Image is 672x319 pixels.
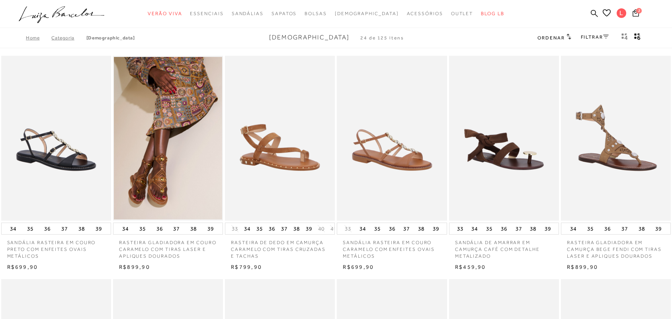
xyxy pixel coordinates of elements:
button: 36 [602,223,613,234]
button: 39 [303,223,315,234]
button: 35 [484,223,495,234]
span: Bolsas [305,11,327,16]
button: 39 [93,223,104,234]
span: Verão Viva [148,11,182,16]
a: RASTEIRA GLADIADORA EM CAMURÇA BEGE FENDI COM TIRAS LASER E APLIQUES DOURADOS RASTEIRA GLADIADORA... [562,57,670,219]
a: SANDÁLIA RASTEIRA EM COURO CARAMELO COM ENFEITES OVAIS METÁLICOS SANDÁLIA RASTEIRA EM COURO CARAM... [338,57,446,219]
button: 36 [154,223,165,234]
img: SANDÁLIA DE AMARRAR EM CAMURÇA CAFÉ COM DETALHE METALIZADO [450,57,558,219]
span: BLOG LB [481,11,504,16]
button: 34 [357,223,368,234]
a: noSubCategoriesText [190,6,223,21]
img: RASTEIRA GLADIADORA EM COURO CARAMELO COM TIRAS LASER E APLIQUES DOURADOS [114,57,222,219]
a: Home [26,35,51,41]
button: 38 [636,223,647,234]
a: [DEMOGRAPHIC_DATA] [86,35,135,41]
button: 38 [416,223,427,234]
a: BLOG LB [481,6,504,21]
button: 37 [513,223,524,234]
img: SANDÁLIA RASTEIRA EM COURO PRETO COM ENFEITES OVAIS METÁLICOS [2,57,110,219]
button: 36 [266,223,277,234]
button: 36 [498,223,510,234]
button: 34 [568,223,579,234]
span: Ordenar [537,35,565,41]
a: noSubCategoriesText [148,6,182,21]
button: L [613,8,630,20]
span: Outlet [451,11,473,16]
a: SANDÁLIA RASTEIRA EM COURO CARAMELO COM ENFEITES OVAIS METÁLICOS [337,235,447,259]
img: RASTEIRA GLADIADORA EM CAMURÇA BEGE FENDI COM TIRAS LASER E APLIQUES DOURADOS [562,57,670,219]
a: SANDÁLIA RASTEIRA EM COURO PRETO COM ENFEITES OVAIS METÁLICOS [1,235,111,259]
button: 33 [342,225,354,233]
span: R$699,90 [7,264,38,270]
button: 34 [120,223,131,234]
button: 40 [316,225,327,233]
button: 37 [401,223,412,234]
img: RASTEIRA DE DEDO EM CAMURÇA CARAMELO COM TIRAS CRUZADAS E TACHAS [226,57,334,219]
a: FILTRAR [581,34,609,40]
button: 33 [455,223,466,234]
button: 34 [242,223,253,234]
button: 38 [527,223,539,234]
span: R$459,90 [455,264,486,270]
button: 38 [76,223,87,234]
button: 38 [188,223,199,234]
a: RASTEIRA GLADIADORA EM CAMURÇA BEGE FENDI COM TIRAS LASER E APLIQUES DOURADOS [561,235,671,259]
span: Sandálias [232,11,264,16]
a: SANDÁLIA DE AMARRAR EM CAMURÇA CAFÉ COM DETALHE METALIZADO SANDÁLIA DE AMARRAR EM CAMURÇA CAFÉ CO... [450,57,558,219]
button: 41 [328,225,339,233]
button: 37 [619,223,630,234]
span: Sapatos [272,11,297,16]
a: Categoria [51,35,86,41]
span: R$799,90 [231,264,262,270]
a: noSubCategoriesText [407,6,443,21]
a: RASTEIRA DE DEDO EM CAMURÇA CARAMELO COM TIRAS CRUZADAS E TACHAS RASTEIRA DE DEDO EM CAMURÇA CARA... [226,57,334,219]
span: Acessórios [407,11,443,16]
span: 2 [636,8,642,14]
button: 2 [630,9,641,20]
button: 36 [42,223,53,234]
a: noSubCategoriesText [305,6,327,21]
a: noSubCategoriesText [232,6,264,21]
button: 39 [542,223,553,234]
button: 38 [291,223,302,234]
a: noSubCategoriesText [335,6,399,21]
span: R$899,90 [567,264,598,270]
span: [DEMOGRAPHIC_DATA] [269,34,350,41]
span: R$899,90 [119,264,150,270]
button: 34 [8,223,19,234]
a: noSubCategoriesText [272,6,297,21]
a: noSubCategoriesText [451,6,473,21]
button: gridText6Desc [632,33,643,43]
button: 35 [585,223,596,234]
button: 37 [59,223,70,234]
img: SANDÁLIA RASTEIRA EM COURO CARAMELO COM ENFEITES OVAIS METÁLICOS [338,57,446,219]
button: 37 [279,223,290,234]
span: [DEMOGRAPHIC_DATA] [335,11,399,16]
button: 33 [229,225,240,233]
a: SANDÁLIA RASTEIRA EM COURO PRETO COM ENFEITES OVAIS METÁLICOS SANDÁLIA RASTEIRA EM COURO PRETO CO... [2,57,110,219]
button: 35 [254,223,265,234]
span: Essenciais [190,11,223,16]
button: 39 [205,223,216,234]
button: 39 [430,223,441,234]
a: RASTEIRA GLADIADORA EM COURO CARAMELO COM TIRAS LASER E APLIQUES DOURADOS RASTEIRA GLADIADORA EM ... [114,57,222,219]
button: 35 [372,223,383,234]
button: Mostrar 4 produtos por linha [619,33,630,43]
span: L [617,8,626,18]
button: 34 [469,223,480,234]
span: 24 de 125 itens [360,35,404,41]
a: RASTEIRA GLADIADORA EM COURO CARAMELO COM TIRAS LASER E APLIQUES DOURADOS [113,235,223,259]
button: 35 [137,223,148,234]
button: 36 [387,223,398,234]
button: 35 [25,223,36,234]
button: 37 [171,223,182,234]
a: RASTEIRA DE DEDO EM CAMURÇA CARAMELO COM TIRAS CRUZADAS E TACHAS [225,235,335,259]
a: SANDÁLIA DE AMARRAR EM CAMURÇA CAFÉ COM DETALHE METALIZADO [449,235,559,259]
span: R$699,90 [343,264,374,270]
